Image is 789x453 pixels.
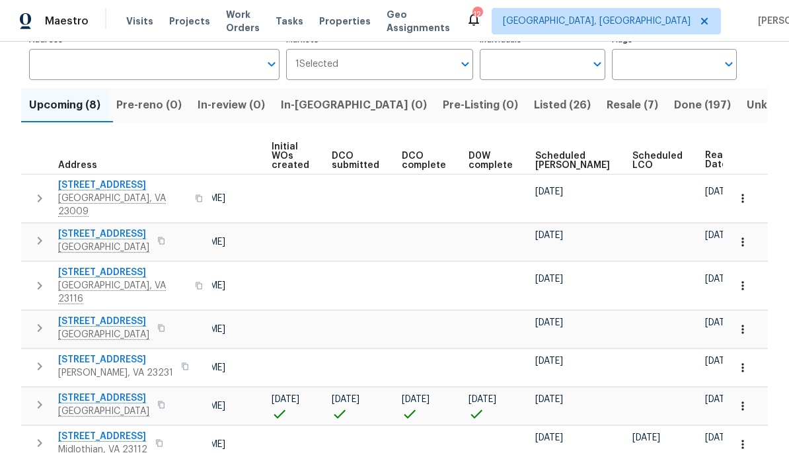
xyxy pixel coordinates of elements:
span: [DATE] [469,395,496,404]
span: D0W complete [469,151,513,170]
span: [PERSON_NAME], VA 23231 [58,366,173,380]
span: [DATE] [705,318,733,327]
span: [STREET_ADDRESS] [58,353,173,366]
span: [DATE] [332,395,359,404]
span: [DATE] [535,433,563,442]
span: Resale (7) [607,96,658,114]
span: [DATE] [402,395,430,404]
span: Pre-Listing (0) [443,96,518,114]
span: DCO complete [402,151,446,170]
span: Pre-reno (0) [116,96,182,114]
span: Work Orders [226,8,260,34]
span: Projects [169,15,210,28]
span: Visits [126,15,153,28]
span: Tasks [276,17,303,26]
span: Listed (26) [534,96,591,114]
span: 1 Selected [295,59,338,70]
span: [DATE] [705,187,733,196]
span: [DATE] [535,356,563,366]
span: Scheduled LCO [632,151,683,170]
span: [DATE] [705,231,733,240]
span: Properties [319,15,371,28]
span: Ready Date [705,151,734,169]
span: [DATE] [632,433,660,442]
span: Geo Assignments [387,8,450,34]
span: In-review (0) [198,96,265,114]
span: DCO submitted [332,151,379,170]
span: [DATE] [535,395,563,404]
span: Maestro [45,15,89,28]
div: 12 [472,8,482,21]
span: In-[GEOGRAPHIC_DATA] (0) [281,96,427,114]
span: [DATE] [535,231,563,240]
span: [DATE] [535,274,563,284]
span: [DATE] [272,395,299,404]
span: [DATE] [705,433,733,442]
button: Open [720,55,738,73]
span: [DATE] [705,274,733,284]
span: [DATE] [705,395,733,404]
span: Upcoming (8) [29,96,100,114]
span: [DATE] [705,356,733,366]
span: Address [58,161,97,170]
span: [GEOGRAPHIC_DATA], [GEOGRAPHIC_DATA] [503,15,691,28]
span: Done (197) [674,96,731,114]
span: [DATE] [535,318,563,327]
button: Open [262,55,281,73]
span: [DATE] [535,187,563,196]
button: Open [456,55,474,73]
span: Initial WOs created [272,142,309,170]
span: Scheduled [PERSON_NAME] [535,151,610,170]
button: Open [588,55,607,73]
